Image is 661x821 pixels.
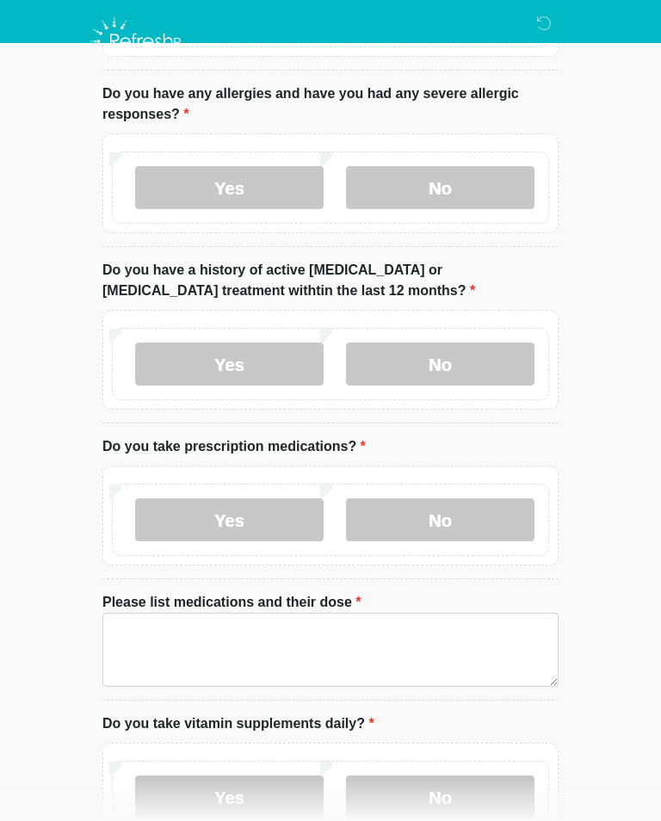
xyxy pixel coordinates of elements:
label: Yes [135,166,324,209]
label: Do you take prescription medications? [102,436,366,457]
label: Yes [135,498,324,541]
label: Yes [135,775,324,818]
label: No [346,498,534,541]
label: Do you take vitamin supplements daily? [102,713,374,734]
label: Do you have any allergies and have you had any severe allergic responses? [102,83,559,125]
img: Refresh RX Logo [85,13,189,70]
label: No [346,343,534,386]
label: Please list medications and their dose [102,592,361,613]
label: No [346,775,534,818]
label: No [346,166,534,209]
label: Do you have a history of active [MEDICAL_DATA] or [MEDICAL_DATA] treatment withtin the last 12 mo... [102,260,559,301]
label: Yes [135,343,324,386]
